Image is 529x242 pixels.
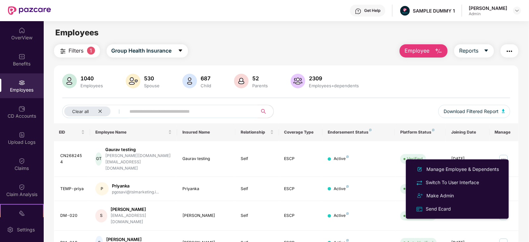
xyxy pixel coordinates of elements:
img: New Pazcare Logo [8,6,51,15]
img: svg+xml;base64,PHN2ZyB4bWxucz0iaHR0cDovL3d3dy53My5vcmcvMjAwMC9zdmciIHdpZHRoPSI4IiBoZWlnaHQ9IjgiIH... [346,155,349,158]
img: Pazcare_Alternative_logo-01-01.png [400,6,410,16]
div: [PERSON_NAME] [469,5,507,11]
th: Manage [490,123,519,141]
div: S [95,209,107,222]
div: CN2682454 [61,153,85,165]
img: svg+xml;base64,PHN2ZyBpZD0iQmVuZWZpdHMiIHhtbG5zPSJodHRwOi8vd3d3LnczLm9yZy8yMDAwL3N2ZyIgd2lkdGg9Ij... [19,53,25,60]
img: svg+xml;base64,PHN2ZyB4bWxucz0iaHR0cDovL3d3dy53My5vcmcvMjAwMC9zdmciIHdpZHRoPSIyNCIgaGVpZ2h0PSIyNC... [416,192,424,200]
span: close [98,109,102,113]
button: Reportscaret-down [454,44,494,58]
div: TEMP-priya [61,186,85,192]
div: 52 [251,75,269,82]
div: DM-020 [61,213,85,219]
img: svg+xml;base64,PHN2ZyB4bWxucz0iaHR0cDovL3d3dy53My5vcmcvMjAwMC9zdmciIHdpZHRoPSI4IiBoZWlnaHQ9IjgiIH... [346,239,349,242]
div: [PERSON_NAME] [111,206,172,213]
div: Get Help [364,8,380,13]
img: svg+xml;base64,PHN2ZyBpZD0iVXBsb2FkX0xvZ3MiIGRhdGEtbmFtZT0iVXBsb2FkIExvZ3MiIHhtbG5zPSJodHRwOi8vd3... [19,132,25,138]
img: svg+xml;base64,PHN2ZyBpZD0iQ2xhaW0iIHhtbG5zPSJodHRwOi8vd3d3LnczLm9yZy8yMDAwL3N2ZyIgd2lkdGg9IjIwIi... [19,184,25,190]
div: Active [334,156,349,162]
span: Employee Name [95,130,167,135]
div: GT [95,152,102,166]
div: Settings [15,226,37,233]
img: svg+xml;base64,PHN2ZyB4bWxucz0iaHR0cDovL3d3dy53My5vcmcvMjAwMC9zdmciIHhtbG5zOnhsaW5rPSJodHRwOi8vd3... [126,74,140,88]
span: Download Filtered Report [444,108,499,115]
button: Clear allclose [62,105,128,118]
button: Filters1 [54,44,100,58]
div: Self [241,186,274,192]
img: svg+xml;base64,PHN2ZyB4bWxucz0iaHR0cDovL3d3dy53My5vcmcvMjAwMC9zdmciIHdpZHRoPSIyMSIgaGVpZ2h0PSIyMC... [19,210,25,217]
div: Self [241,213,274,219]
img: svg+xml;base64,PHN2ZyB4bWxucz0iaHR0cDovL3d3dy53My5vcmcvMjAwMC9zdmciIHdpZHRoPSIxNiIgaGVpZ2h0PSIxNi... [416,206,423,213]
img: svg+xml;base64,PHN2ZyBpZD0iQ2xhaW0iIHhtbG5zPSJodHRwOi8vd3d3LnczLm9yZy8yMDAwL3N2ZyIgd2lkdGg9IjIwIi... [19,158,25,164]
th: Coverage Type [279,123,323,141]
img: svg+xml;base64,PHN2ZyBpZD0iU2V0dGluZy0yMHgyMCIgeG1sbnM9Imh0dHA6Ly93d3cudzMub3JnLzIwMDAvc3ZnIiB3aW... [7,226,14,233]
div: ESCP [284,156,317,162]
img: svg+xml;base64,PHN2ZyBpZD0iSG9tZSIgeG1sbnM9Imh0dHA6Ly93d3cudzMub3JnLzIwMDAvc3ZnIiB3aWR0aD0iMjAiIG... [19,27,25,34]
div: Verified [407,155,423,162]
button: search [257,105,274,118]
img: svg+xml;base64,PHN2ZyB4bWxucz0iaHR0cDovL3d3dy53My5vcmcvMjAwMC9zdmciIHhtbG5zOnhsaW5rPSJodHRwOi8vd3... [62,74,77,88]
div: Active [334,213,349,219]
th: Insured Name [177,123,235,141]
img: svg+xml;base64,PHN2ZyB4bWxucz0iaHR0cDovL3d3dy53My5vcmcvMjAwMC9zdmciIHdpZHRoPSI4IiBoZWlnaHQ9IjgiIH... [369,129,372,131]
span: Group Health Insurance [112,47,172,55]
div: SAMPLE DUMMY 1 [413,8,455,14]
img: svg+xml;base64,PHN2ZyB4bWxucz0iaHR0cDovL3d3dy53My5vcmcvMjAwMC9zdmciIHhtbG5zOnhsaW5rPSJodHRwOi8vd3... [416,165,424,173]
div: Active [334,186,349,192]
div: Self [241,156,274,162]
th: Joining Date [446,123,490,141]
div: Make Admin [425,192,455,199]
span: EID [59,130,80,135]
div: ESCP [284,213,317,219]
div: Endorsement Status [328,130,390,135]
div: Parents [251,83,269,88]
img: svg+xml;base64,PHN2ZyBpZD0iRW1wbG95ZWVzIiB4bWxucz0iaHR0cDovL3d3dy53My5vcmcvMjAwMC9zdmciIHdpZHRoPS... [19,79,25,86]
span: Employee [405,47,429,55]
div: Admin [469,11,507,17]
img: svg+xml;base64,PHN2ZyBpZD0iRHJvcGRvd24tMzJ4MzIiIHhtbG5zPSJodHRwOi8vd3d3LnczLm9yZy8yMDAwL3N2ZyIgd2... [514,8,520,13]
img: svg+xml;base64,PHN2ZyBpZD0iSGVscC0zMngzMiIgeG1sbnM9Imh0dHA6Ly93d3cudzMub3JnLzIwMDAvc3ZnIiB3aWR0aD... [355,8,361,15]
div: Employees+dependents [308,83,361,88]
div: Child [200,83,213,88]
span: Clear all [72,109,89,114]
div: Send Ecard [424,205,452,213]
div: 530 [143,75,161,82]
div: P [95,182,109,195]
div: [DATE] [451,156,484,162]
img: svg+xml;base64,PHN2ZyB4bWxucz0iaHR0cDovL3d3dy53My5vcmcvMjAwMC9zdmciIHhtbG5zOnhsaW5rPSJodHRwOi8vd3... [182,74,197,88]
span: Filters [69,47,84,55]
div: Spouse [143,83,161,88]
img: svg+xml;base64,PHN2ZyB4bWxucz0iaHR0cDovL3d3dy53My5vcmcvMjAwMC9zdmciIHhtbG5zOnhsaW5rPSJodHRwOi8vd3... [234,74,249,88]
div: 687 [200,75,213,82]
div: Gaurav testing [105,146,172,153]
th: Employee Name [90,123,177,141]
img: svg+xml;base64,PHN2ZyB4bWxucz0iaHR0cDovL3d3dy53My5vcmcvMjAwMC9zdmciIHdpZHRoPSIyNCIgaGVpZ2h0PSIyNC... [416,179,423,186]
span: caret-down [484,48,489,54]
div: Employees [79,83,105,88]
img: svg+xml;base64,PHN2ZyB4bWxucz0iaHR0cDovL3d3dy53My5vcmcvMjAwMC9zdmciIHhtbG5zOnhsaW5rPSJodHRwOi8vd3... [502,109,505,113]
div: [PERSON_NAME] [182,213,230,219]
span: search [257,109,270,114]
img: svg+xml;base64,PHN2ZyB4bWxucz0iaHR0cDovL3d3dy53My5vcmcvMjAwMC9zdmciIHdpZHRoPSIyNCIgaGVpZ2h0PSIyNC... [505,47,513,55]
button: Employee [400,44,448,58]
img: svg+xml;base64,PHN2ZyB4bWxucz0iaHR0cDovL3d3dy53My5vcmcvMjAwMC9zdmciIHhtbG5zOnhsaW5rPSJodHRwOi8vd3... [291,74,305,88]
img: svg+xml;base64,PHN2ZyB4bWxucz0iaHR0cDovL3d3dy53My5vcmcvMjAwMC9zdmciIHdpZHRoPSI4IiBoZWlnaHQ9IjgiIH... [346,212,349,215]
div: Platform Status [400,130,441,135]
div: 1040 [79,75,105,82]
div: Manage Employee & Dependents [425,166,500,173]
div: [EMAIL_ADDRESS][DOMAIN_NAME] [111,213,172,225]
img: svg+xml;base64,PHN2ZyBpZD0iQ0RfQWNjb3VudHMiIGRhdGEtbmFtZT0iQ0QgQWNjb3VudHMiIHhtbG5zPSJodHRwOi8vd3... [19,105,25,112]
div: Gaurav testing [182,156,230,162]
img: manageButton [498,154,509,164]
span: Employees [55,28,99,37]
span: caret-down [178,48,183,54]
th: Relationship [235,123,279,141]
div: Priyanka [182,186,230,192]
img: svg+xml;base64,PHN2ZyB4bWxucz0iaHR0cDovL3d3dy53My5vcmcvMjAwMC9zdmciIHdpZHRoPSIyNCIgaGVpZ2h0PSIyNC... [59,47,67,55]
span: Reports [459,47,478,55]
span: Relationship [241,130,269,135]
div: 2309 [308,75,361,82]
button: Group Health Insurancecaret-down [107,44,188,58]
th: EID [54,123,90,141]
div: [PERSON_NAME][DOMAIN_NAME][EMAIL_ADDRESS][DOMAIN_NAME] [105,153,172,172]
